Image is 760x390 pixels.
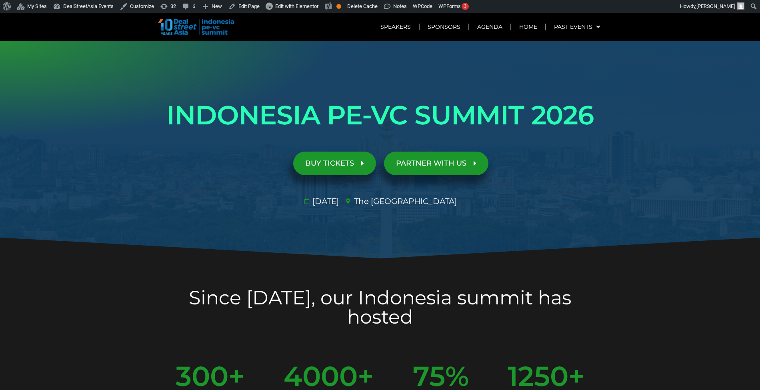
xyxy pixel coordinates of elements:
[293,152,376,175] a: BUY TICKETS
[275,3,318,9] span: Edit with Elementor
[420,18,468,36] a: Sponsors
[413,362,445,390] span: 75
[310,195,339,207] span: [DATE]​
[462,3,469,10] div: 3
[568,362,585,390] span: +
[284,362,358,390] span: 4000
[469,18,510,36] a: Agenda
[156,288,604,326] h2: Since [DATE], our Indonesia summit has hosted
[352,195,457,207] span: The [GEOGRAPHIC_DATA]​
[228,362,245,390] span: +
[336,4,341,9] div: OK
[176,362,228,390] span: 300
[372,18,419,36] a: Speakers
[358,362,374,390] span: +
[511,18,545,36] a: Home
[696,3,735,9] span: [PERSON_NAME]
[546,18,608,36] a: Past Events
[445,362,469,390] span: %
[384,152,488,175] a: PARTNER WITH US
[396,160,466,167] span: PARTNER WITH US
[508,362,568,390] span: 1250
[305,160,354,167] span: BUY TICKETS
[156,93,604,138] h1: INDONESIA PE-VC SUMMIT 2026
